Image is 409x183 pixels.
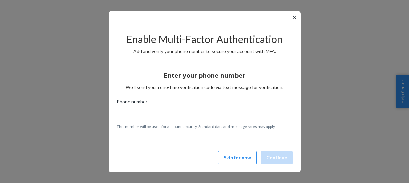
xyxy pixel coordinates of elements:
p: Add and verify your phone number to secure your account with MFA. [117,48,293,55]
button: Continue [261,151,293,164]
button: Skip for now [218,151,257,164]
p: This number will be used for account security. Standard data and message rates may apply. [117,124,293,129]
span: Phone number [117,98,147,108]
button: ✕ [291,14,298,22]
h3: Enter your phone number [164,71,245,80]
h2: Enable Multi-Factor Authentication [117,34,293,45]
div: We’ll send you a one-time verification code via text message for verification. [117,66,293,91]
